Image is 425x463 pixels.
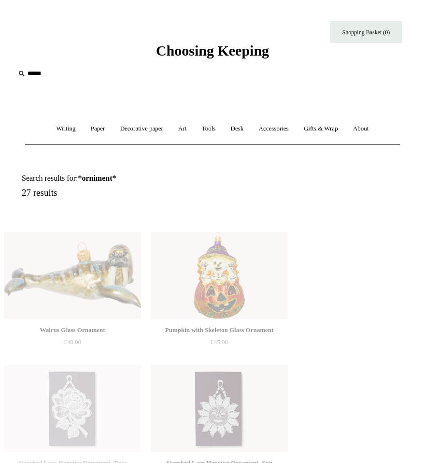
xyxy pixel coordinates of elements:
[4,324,141,364] a: Walrus Glass Ornament £48.00
[4,232,141,319] img: Walrus Glass Ornament
[4,232,141,319] a: Walrus Glass Ornament Walrus Glass Ornament
[22,188,224,199] h5: 27 results
[4,365,141,452] a: Starched Lace Hanging Ornament, Rose Starched Lace Hanging Ornament, Rose
[6,324,139,336] div: Walrus Glass Ornament
[22,174,224,183] h1: Search results for:
[224,116,251,142] a: Desk
[171,116,193,142] a: Art
[156,43,269,58] span: Choosing Keeping
[156,50,269,57] a: Choosing Keeping
[151,232,288,319] img: Pumpkin with Skeleton Glass Ornament
[78,174,116,182] strong: *orniment*
[252,116,296,142] a: Accessories
[151,232,288,319] a: Pumpkin with Skeleton Glass Ornament Pumpkin with Skeleton Glass Ornament
[211,338,228,346] span: £45.00
[64,338,81,346] span: £48.00
[297,116,345,142] a: Gifts & Wrap
[346,116,376,142] a: About
[4,365,141,452] img: Starched Lace Hanging Ornament, Rose
[330,21,402,43] a: Shopping Basket (0)
[195,116,223,142] a: Tools
[113,116,170,142] a: Decorative paper
[153,324,285,336] div: Pumpkin with Skeleton Glass Ornament
[151,365,288,452] a: Starched Lace Hanging Ornament, Sun Starched Lace Hanging Ornament, Sun
[151,365,288,452] img: Starched Lace Hanging Ornament, Sun
[50,116,83,142] a: Writing
[151,324,288,364] a: Pumpkin with Skeleton Glass Ornament £45.00
[84,116,112,142] a: Paper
